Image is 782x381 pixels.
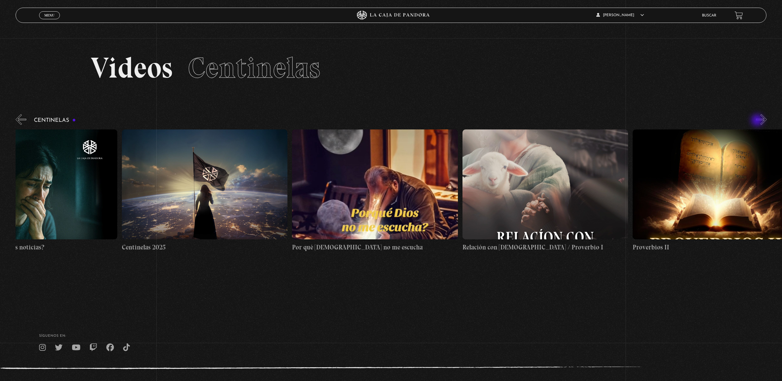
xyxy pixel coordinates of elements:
span: Menu [44,13,54,17]
a: View your shopping cart [735,11,743,19]
span: Cerrar [42,19,57,23]
button: Next [756,114,767,125]
a: Centinelas 2025 [122,129,288,252]
h4: Por qué [DEMOGRAPHIC_DATA] no me escucha [292,242,458,252]
button: Previous [16,114,26,125]
a: Relación con [DEMOGRAPHIC_DATA] / Proverbio I [462,129,628,252]
span: [PERSON_NAME] [596,13,644,17]
h4: Centinelas 2025 [122,242,288,252]
h2: Videos [91,53,691,82]
a: Por qué [DEMOGRAPHIC_DATA] no me escucha [292,129,458,252]
h3: Centinelas [34,118,76,123]
a: Buscar [702,14,716,17]
h4: Relación con [DEMOGRAPHIC_DATA] / Proverbio I [462,242,628,252]
h4: SÍguenos en: [39,334,743,338]
span: Centinelas [188,50,320,85]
